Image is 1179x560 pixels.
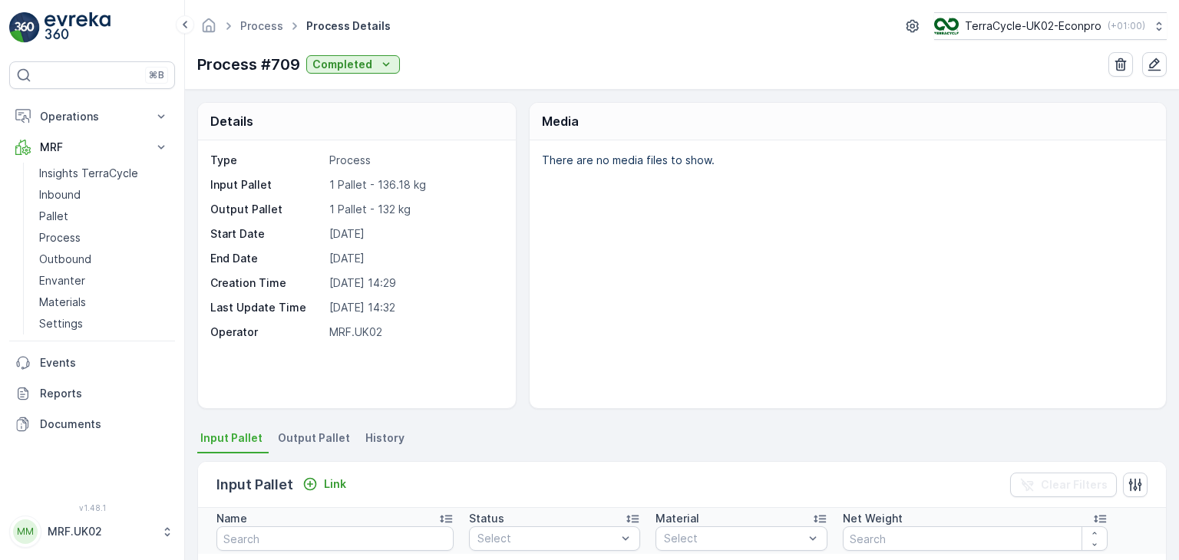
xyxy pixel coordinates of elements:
[216,511,247,526] p: Name
[210,112,253,130] p: Details
[9,132,175,163] button: MRF
[965,18,1101,34] p: TerraCycle-UK02-Econpro
[1108,20,1145,32] p: ( +01:00 )
[33,249,175,270] a: Outbound
[312,57,372,72] p: Completed
[329,202,499,217] p: 1 Pallet - 132 kg
[329,324,499,340] p: MRF.UK02
[9,503,175,512] span: v 1.48.1
[303,18,394,34] span: Process Details
[39,252,91,267] p: Outbound
[45,12,111,43] img: logo_light-DOdMpM7g.png
[843,511,903,526] p: Net Weight
[306,55,400,74] button: Completed
[9,12,40,43] img: logo
[39,295,86,310] p: Materials
[33,292,175,313] a: Materials
[9,348,175,378] a: Events
[542,112,579,130] p: Media
[542,153,1150,168] p: There are no media files to show.
[329,251,499,266] p: [DATE]
[210,226,323,242] p: Start Date
[365,430,405,446] span: History
[210,324,323,340] p: Operator
[324,476,346,492] p: Link
[149,69,164,81] p: ⌘B
[664,531,804,546] p: Select
[39,316,83,331] p: Settings
[9,378,175,409] a: Reports
[296,475,352,493] button: Link
[39,209,68,224] p: Pallet
[39,166,138,181] p: Insights TerraCycle
[200,430,263,446] span: Input Pallet
[33,206,175,227] a: Pallet
[40,355,169,371] p: Events
[278,430,350,446] span: Output Pallet
[33,227,175,249] a: Process
[216,526,454,551] input: Search
[210,177,323,193] p: Input Pallet
[329,226,499,242] p: [DATE]
[197,53,300,76] p: Process #709
[9,409,175,440] a: Documents
[329,275,499,291] p: [DATE] 14:29
[329,300,499,315] p: [DATE] 14:32
[329,153,499,168] p: Process
[39,187,81,203] p: Inbound
[1041,477,1108,492] p: Clear Filters
[33,313,175,334] a: Settings
[40,417,169,432] p: Documents
[9,516,175,548] button: MMMRF.UK02
[210,275,323,291] p: Creation Time
[40,140,144,155] p: MRF
[329,177,499,193] p: 1 Pallet - 136.18 kg
[1010,473,1117,497] button: Clear Filters
[33,270,175,292] a: Envanter
[210,251,323,266] p: End Date
[210,153,323,168] p: Type
[216,474,293,496] p: Input Pallet
[33,184,175,206] a: Inbound
[13,519,38,544] div: MM
[33,163,175,184] a: Insights TerraCycle
[469,511,504,526] p: Status
[40,386,169,401] p: Reports
[40,109,144,124] p: Operations
[934,18,959,35] img: terracycle_logo_wKaHoWT.png
[200,23,217,36] a: Homepage
[210,300,323,315] p: Last Update Time
[39,273,85,288] p: Envanter
[210,202,323,217] p: Output Pallet
[656,511,699,526] p: Material
[240,19,283,32] a: Process
[477,531,616,546] p: Select
[934,12,1167,40] button: TerraCycle-UK02-Econpro(+01:00)
[9,101,175,132] button: Operations
[39,230,81,245] p: Process
[48,524,154,539] p: MRF.UK02
[843,526,1108,551] input: Search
